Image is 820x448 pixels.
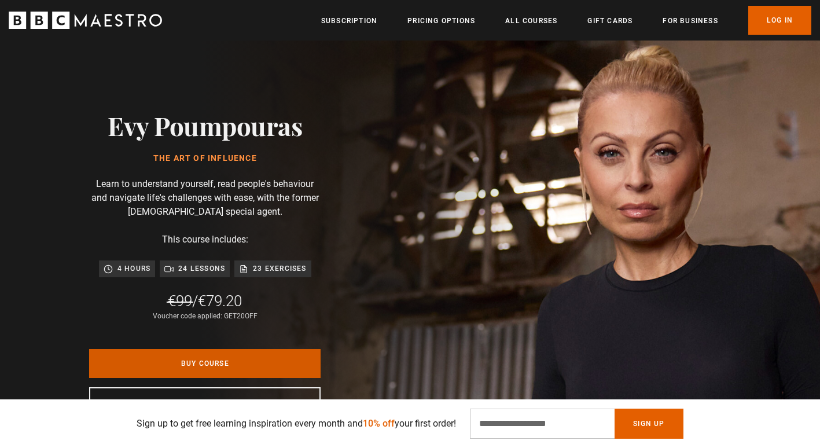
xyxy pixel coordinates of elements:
[198,292,242,310] span: €79.20
[321,15,377,27] a: Subscription
[89,349,321,378] a: Buy Course
[168,291,242,311] div: /
[363,418,395,429] span: 10% off
[663,15,718,27] a: For business
[615,409,683,439] button: Sign Up
[321,6,811,35] nav: Primary
[89,177,321,219] p: Learn to understand yourself, read people's behaviour and navigate life's challenges with ease, w...
[168,292,192,310] span: €99
[153,311,258,321] div: Voucher code applied: GET20OFF
[9,12,162,29] svg: BBC Maestro
[505,15,557,27] a: All Courses
[108,111,302,140] h2: Evy Poumpouras
[178,263,225,274] p: 24 lessons
[587,15,633,27] a: Gift Cards
[137,417,456,431] p: Sign up to get free learning inspiration every month and your first order!
[748,6,811,35] a: Log In
[253,263,306,274] p: 23 exercises
[89,387,321,418] a: Subscribe to BBC Maestro
[117,263,150,274] p: 4 hours
[407,15,475,27] a: Pricing Options
[108,154,302,163] h1: The Art of Influence
[162,233,248,247] p: This course includes:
